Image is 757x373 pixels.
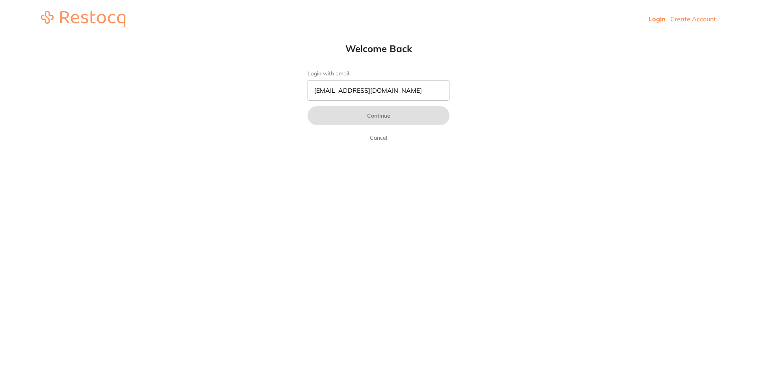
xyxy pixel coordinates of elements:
[308,70,449,77] label: Login with email
[292,43,465,54] h1: Welcome Back
[670,15,716,23] a: Create Account
[41,11,125,27] img: restocq_logo.svg
[308,106,449,125] button: Continue
[368,133,389,142] a: Cancel
[649,15,666,23] a: Login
